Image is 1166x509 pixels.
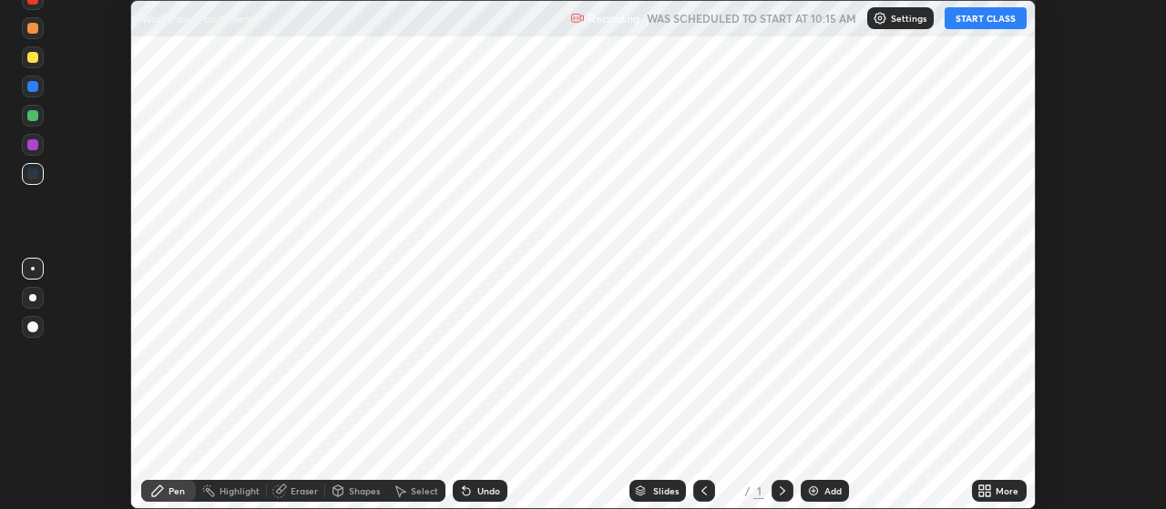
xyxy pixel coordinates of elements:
div: / [744,485,750,496]
h5: WAS SCHEDULED TO START AT 10:15 AM [647,10,856,26]
div: 1 [722,485,741,496]
div: Pen [169,486,185,495]
div: Eraser [291,486,318,495]
div: More [996,486,1018,495]
p: Recording [588,12,639,25]
div: Undo [477,486,500,495]
div: Slides [653,486,679,495]
img: class-settings-icons [873,11,887,25]
p: Settings [891,14,926,23]
div: Shapes [349,486,380,495]
div: Select [411,486,438,495]
div: 1 [753,483,764,499]
div: Add [824,486,842,495]
img: add-slide-button [806,484,821,498]
img: recording.375f2c34.svg [570,11,585,25]
div: Highlight [220,486,260,495]
button: START CLASS [945,7,1027,29]
p: Work Power and Energy [141,11,261,25]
